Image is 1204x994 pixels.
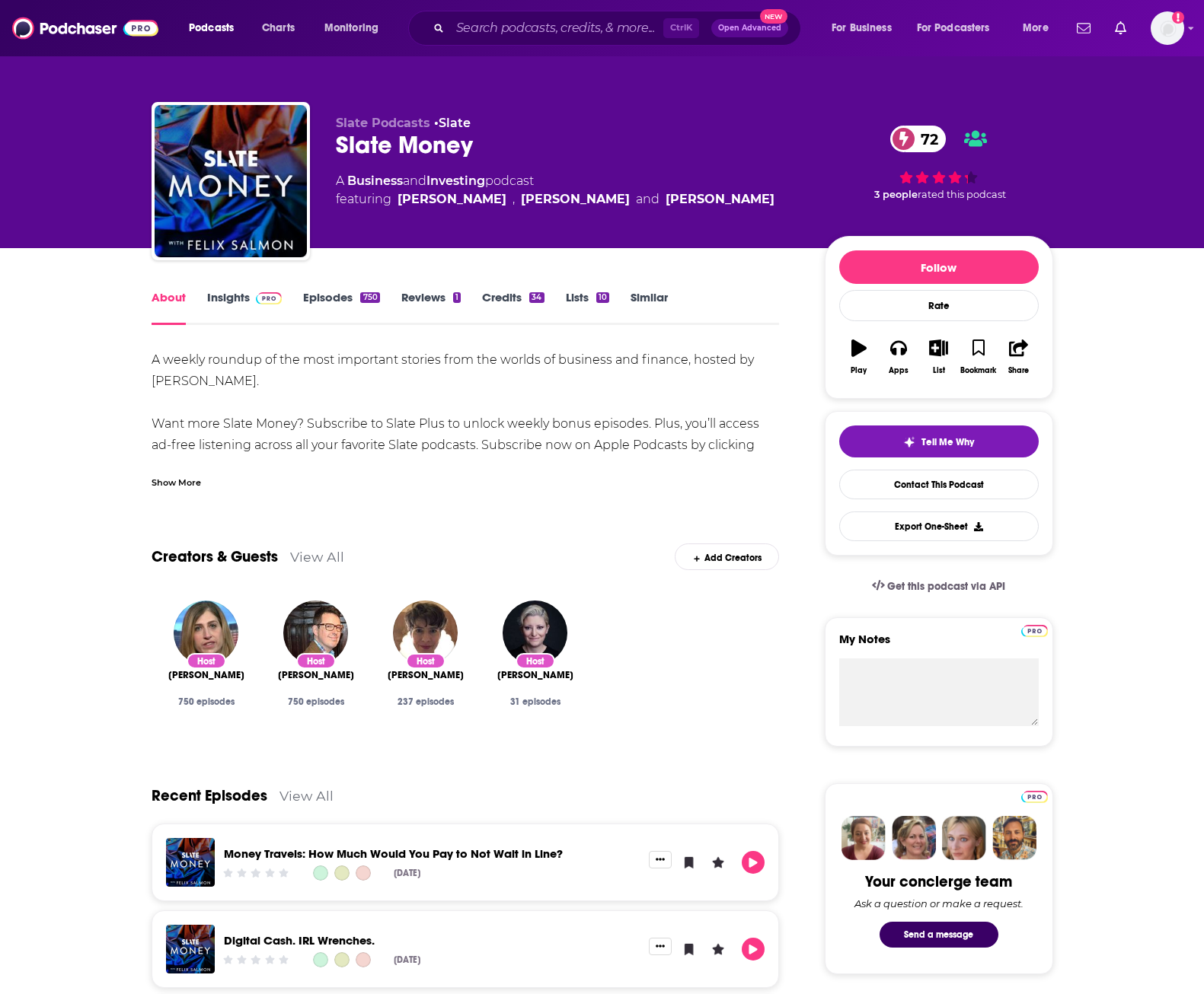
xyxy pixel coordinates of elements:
[401,290,461,325] a: Reviews1
[566,290,609,325] a: Lists10
[356,865,371,881] a: Felix Salmon
[880,922,998,948] button: Send a message
[879,330,918,384] button: Apps
[383,696,468,707] div: 237 episodes
[933,366,945,375] div: List
[273,696,359,707] div: 750 episodes
[839,511,1039,541] button: Export One-Sheet
[860,568,1018,605] a: Get this podcast via API
[403,174,426,188] span: and
[1109,15,1132,41] a: Show notifications dropdown
[921,436,974,448] span: Tell Me Why
[360,292,379,303] div: 750
[742,851,765,874] button: Play
[187,653,226,669] div: Host
[529,292,544,303] div: 34
[12,14,158,43] a: Podchaser - Follow, Share and Rate Podcasts
[152,290,186,325] a: About
[178,16,254,40] button: open menu
[313,865,328,881] a: Elizabeth Spiers
[892,816,936,860] img: Barbara Profile
[356,952,371,967] a: Felix Salmon
[887,580,1005,593] span: Get this podcast via API
[152,786,267,805] a: Recent Episodes
[336,116,430,130] span: Slate Podcasts
[839,632,1039,658] label: My Notes
[336,190,774,209] span: featuring
[224,933,375,948] a: Digital Cash. IRL Wrenches.
[707,851,730,874] button: Leave a Rating
[678,851,701,874] button: Bookmark Episode
[207,290,283,325] a: InsightsPodchaser Pro
[851,366,867,375] div: Play
[707,938,730,961] button: Leave a Rating
[393,601,458,665] img: Anna Szymanski
[1008,366,1029,375] div: Share
[903,436,915,448] img: tell me why sparkle
[256,292,283,304] img: Podchaser Pro
[314,16,398,40] button: open menu
[388,669,464,681] a: Anna Szymanski
[821,16,911,40] button: open menu
[262,18,295,39] span: Charts
[166,925,215,973] a: Digital Cash. IRL Wrenches.
[825,116,1053,210] div: 72 3 peoplerated this podcast
[1151,11,1184,45] span: Logged in as xan.giglio
[521,190,630,209] a: Felix Salmon
[334,952,350,967] a: Emily Peck
[889,366,909,375] div: Apps
[313,952,328,967] a: Elizabeth Spiers
[865,872,1012,891] div: Your concierge team
[839,425,1039,457] button: tell me why sparkleTell Me Why
[398,190,506,209] a: Emily Peck
[905,126,946,152] span: 72
[842,816,886,860] img: Sydney Profile
[918,330,958,384] button: List
[631,290,668,325] a: Similar
[890,126,946,152] a: 72
[224,846,563,861] a: Money Travels: How Much Would You Pay to Not Wait in Line?
[394,868,420,878] div: [DATE]
[283,601,348,665] img: Felix Salmon
[296,653,336,669] div: Host
[874,189,918,200] span: 3 people
[1012,16,1068,40] button: open menu
[1071,15,1097,41] a: Show notifications dropdown
[189,18,234,39] span: Podcasts
[839,330,879,384] button: Play
[497,669,573,681] span: [PERSON_NAME]
[711,19,788,37] button: Open AdvancedNew
[164,696,249,707] div: 750 episodes
[347,174,403,188] a: Business
[279,788,334,804] a: View All
[678,938,701,961] button: Bookmark Episode
[152,547,278,566] a: Creators & Guests
[742,938,765,961] button: Play
[278,669,354,681] span: [PERSON_NAME]
[1023,18,1049,39] span: More
[426,174,485,188] a: Investing
[388,669,464,681] span: [PERSON_NAME]
[516,653,555,669] div: Host
[907,16,1012,40] button: open menu
[839,250,1039,284] button: Follow
[278,669,354,681] a: Felix Salmon
[450,16,663,40] input: Search podcasts, credits, & more...
[503,601,567,665] a: Elizabeth Spiers
[166,838,215,887] img: Money Travels: How Much Would You Pay to Not Wait in Line?
[649,851,672,868] button: Show More Button
[434,116,471,130] span: •
[649,938,672,954] button: Show More Button
[152,349,780,477] div: A weekly roundup of the most important stories from the worlds of business and finance, hosted by...
[942,816,986,860] img: Jules Profile
[1021,625,1048,637] img: Podchaser Pro
[155,105,307,257] img: Slate Money
[497,669,573,681] a: Elizabeth Spiers
[252,16,304,40] a: Charts
[290,549,344,565] a: View All
[334,865,350,881] a: Emily Peck
[998,330,1038,384] button: Share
